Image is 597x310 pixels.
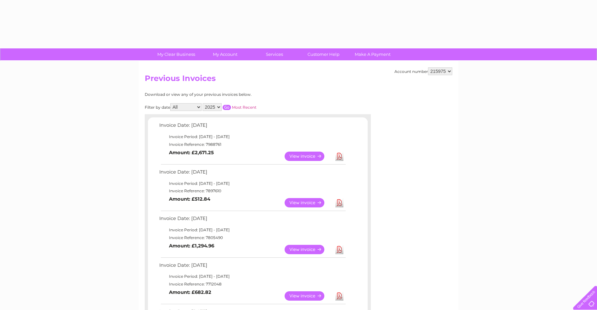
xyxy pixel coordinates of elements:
[145,74,452,86] h2: Previous Invoices
[394,67,452,75] div: Account number
[297,48,350,60] a: Customer Help
[285,245,332,254] a: View
[232,105,257,110] a: Most Recent
[158,180,347,187] td: Invoice Period: [DATE] - [DATE]
[285,152,332,161] a: View
[158,280,347,288] td: Invoice Reference: 7712048
[248,48,301,60] a: Services
[158,273,347,280] td: Invoice Period: [DATE] - [DATE]
[158,226,347,234] td: Invoice Period: [DATE] - [DATE]
[158,121,347,133] td: Invoice Date: [DATE]
[335,291,343,301] a: Download
[158,133,347,141] td: Invoice Period: [DATE] - [DATE]
[335,245,343,254] a: Download
[285,198,332,207] a: View
[169,243,214,249] b: Amount: £1,294.96
[158,261,347,273] td: Invoice Date: [DATE]
[169,196,210,202] b: Amount: £512.84
[158,234,347,242] td: Invoice Reference: 7805490
[145,92,314,97] div: Download or view any of your previous invoices below.
[150,48,203,60] a: My Clear Business
[285,291,332,301] a: View
[145,103,314,111] div: Filter by date
[169,289,211,295] b: Amount: £682.82
[199,48,252,60] a: My Account
[335,152,343,161] a: Download
[158,187,347,195] td: Invoice Reference: 7897610
[158,214,347,226] td: Invoice Date: [DATE]
[169,150,214,155] b: Amount: £2,671.25
[346,48,399,60] a: Make A Payment
[158,141,347,148] td: Invoice Reference: 7988761
[158,168,347,180] td: Invoice Date: [DATE]
[335,198,343,207] a: Download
